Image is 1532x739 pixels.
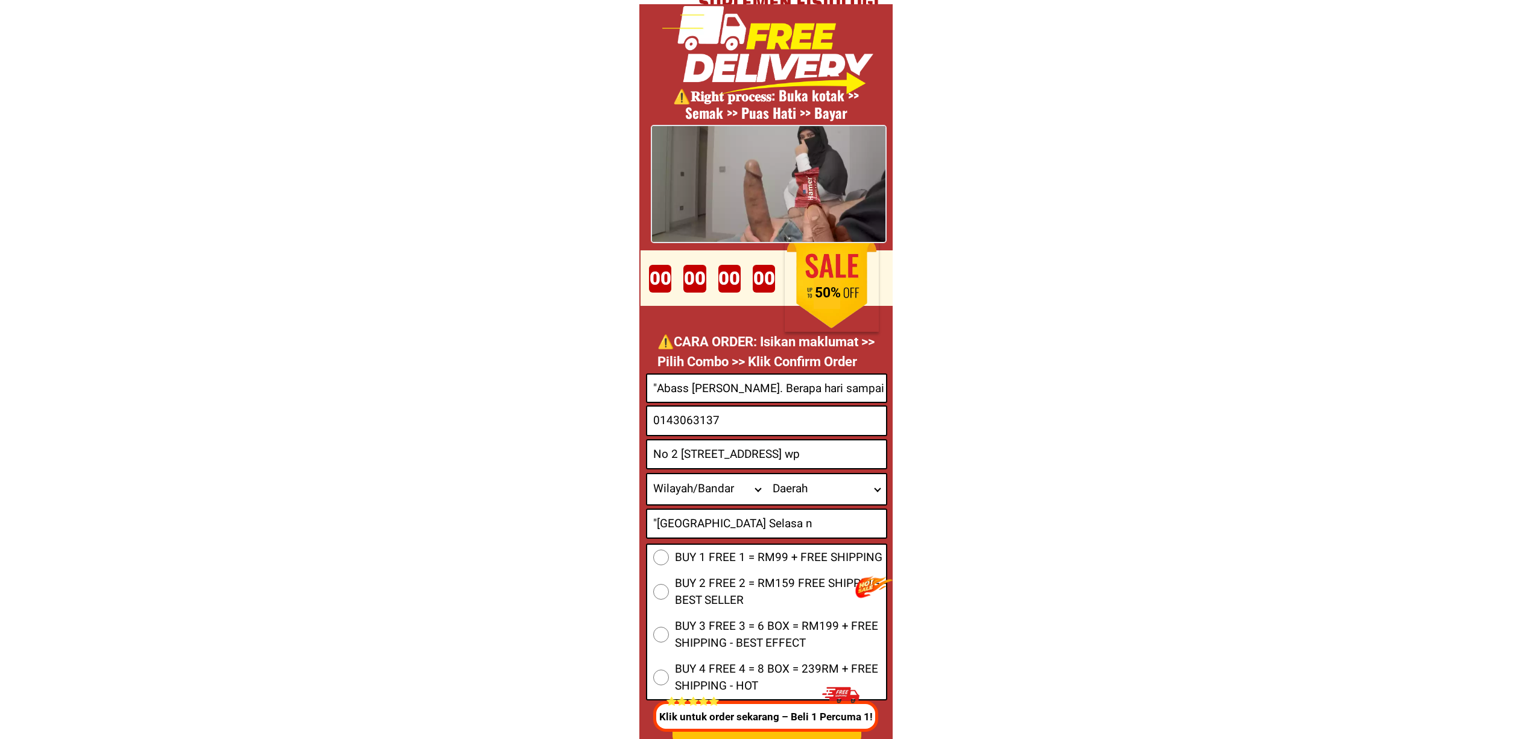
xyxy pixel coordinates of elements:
[683,244,873,296] h1: ORDER DITO
[653,550,669,565] input: BUY 1 FREE 1 = RM99 + FREE SHIPPING
[797,285,858,302] h1: 50%
[675,549,882,566] span: BUY 1 FREE 1 = RM99 + FREE SHIPPING
[653,584,669,600] input: BUY 2 FREE 2 = RM159 FREE SHIPPING - BEST SELLER
[647,407,886,435] input: Input phone_number
[647,510,886,538] input: Input text_input_1
[635,87,897,123] h1: ⚠️️𝐑𝐢𝐠𝐡𝐭 𝐩𝐫𝐨𝐜𝐞𝐬𝐬: Buka kotak >> Semak >> Puas Hati >> Bayar
[650,709,882,725] p: Klik untuk order sekarang – Beli 1 Percuma 1!
[647,375,886,402] input: Input full_name
[647,474,767,504] select: Select province
[675,618,886,652] span: BUY 3 FREE 3 = 6 BOX = RM199 + FREE SHIPPING - BEST EFFECT
[647,440,886,468] input: Input address
[657,332,881,372] p: ⚠️️CARA ORDER: Isikan maklumat >> Pilih Combo >> Klik Confirm Order
[653,670,669,685] input: BUY 4 FREE 4 = 8 BOX = 239RM + FREE SHIPPING - HOT
[675,575,886,609] span: BUY 2 FREE 2 = RM159 FREE SHIPPING - BEST SELLER
[653,627,669,642] input: BUY 3 FREE 3 = 6 BOX = RM199 + FREE SHIPPING - BEST EFFECT
[675,661,886,695] span: BUY 4 FREE 4 = 8 BOX = 239RM + FREE SHIPPING - HOT
[767,474,886,504] select: Select district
